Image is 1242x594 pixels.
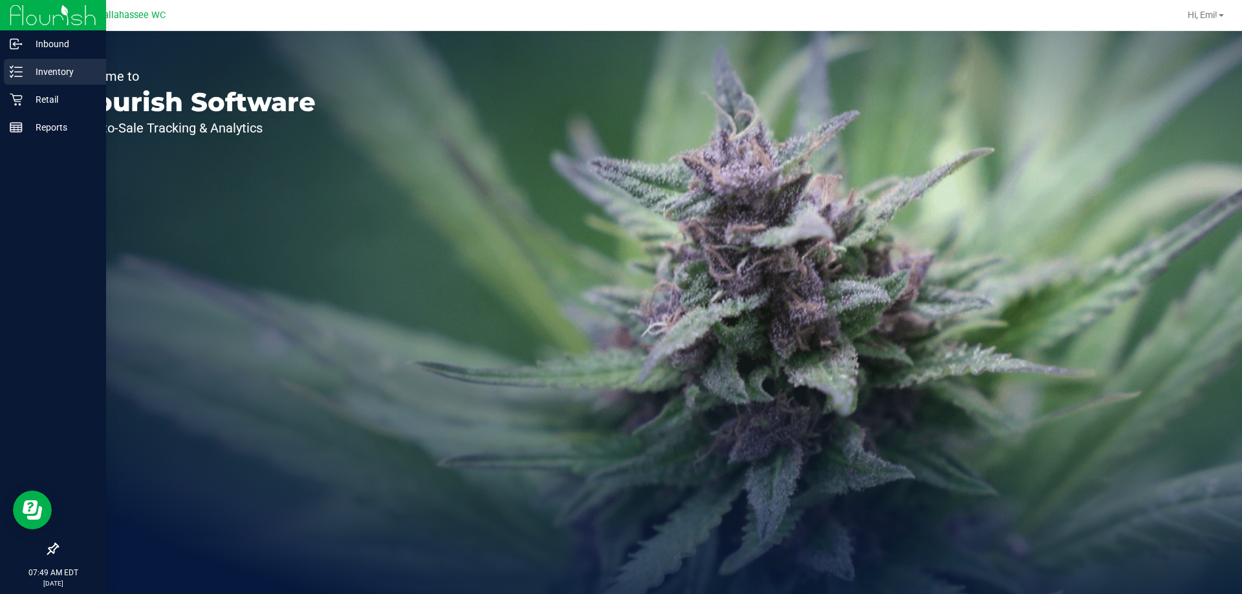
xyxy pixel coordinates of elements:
[23,120,100,135] p: Reports
[23,36,100,52] p: Inbound
[10,37,23,50] inline-svg: Inbound
[23,92,100,107] p: Retail
[98,10,166,21] span: Tallahassee WC
[13,491,52,529] iframe: Resource center
[10,93,23,106] inline-svg: Retail
[1188,10,1217,20] span: Hi, Emi!
[23,64,100,80] p: Inventory
[70,122,316,134] p: Seed-to-Sale Tracking & Analytics
[6,578,100,588] p: [DATE]
[10,121,23,134] inline-svg: Reports
[6,567,100,578] p: 07:49 AM EDT
[10,65,23,78] inline-svg: Inventory
[70,70,316,83] p: Welcome to
[70,89,316,115] p: Flourish Software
